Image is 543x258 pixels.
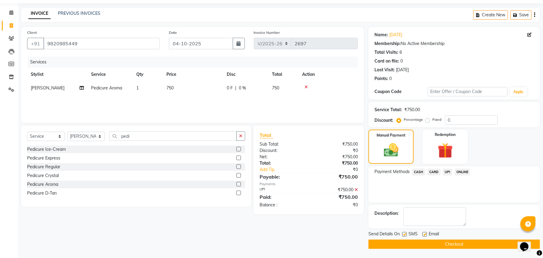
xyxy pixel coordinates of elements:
button: +91 [27,38,44,49]
div: Pedicure D-Tan [27,190,57,196]
div: Balance : [255,202,309,208]
div: Payments [260,182,358,187]
th: Price [163,68,223,81]
div: 6 [399,49,402,56]
span: 0 F [227,85,233,91]
div: Total: [255,160,309,166]
div: Last Visit: [374,67,395,73]
span: Send Details On [368,231,400,238]
iframe: chat widget [518,234,537,252]
button: Apply [510,87,527,96]
label: Redemption [435,132,456,137]
label: Date [169,30,177,35]
div: Total Visits: [374,49,398,56]
span: Total [260,132,273,138]
label: Invoice Number [254,30,280,35]
th: Stylist [27,68,87,81]
div: Services [28,56,362,68]
div: Sub Total: [255,141,309,147]
span: 750 [166,85,174,91]
div: ₹750.00 [309,173,362,180]
div: [DATE] [396,67,409,73]
div: ₹750.00 [404,107,420,113]
div: Discount: [374,117,393,124]
label: Percentage [404,117,423,122]
input: Enter Offer / Coupon Code [428,87,507,96]
div: Pedicure Regular [27,164,60,170]
div: ₹750.00 [309,187,362,193]
span: SMS [409,231,418,238]
div: Paid: [255,193,309,201]
span: Pedicure Aroma [91,85,122,91]
div: ₹750.00 [309,154,362,160]
div: No Active Membership [374,40,534,47]
a: [DATE] [389,32,402,38]
div: 0 [389,76,392,82]
th: Total [268,68,298,81]
div: ₹750.00 [309,193,362,201]
th: Service [87,68,133,81]
span: ONLINE [455,169,470,176]
span: CASH [412,169,425,176]
a: Add Tip [255,166,318,173]
span: 750 [272,85,279,91]
div: Pedicure Express [27,155,60,161]
img: _gift.svg [433,141,458,160]
div: Pedicure Aroma [27,181,58,188]
div: Payable: [255,173,309,180]
div: ₹0 [309,202,362,208]
div: ₹0 [309,147,362,154]
button: Create New [473,10,508,20]
div: Points: [374,76,388,82]
span: | [235,85,236,91]
span: 0 % [239,85,246,91]
div: 0 [400,58,403,64]
button: Checkout [368,240,540,249]
div: Name: [374,32,388,38]
div: ₹750.00 [309,141,362,147]
th: Action [298,68,358,81]
a: INVOICE [28,8,51,19]
div: Coupon Code [374,89,428,95]
div: ₹0 [318,166,362,173]
label: Fixed [432,117,441,122]
div: Discount: [255,147,309,154]
div: Service Total: [374,107,402,113]
img: _cash.svg [379,142,403,159]
div: Net: [255,154,309,160]
span: [PERSON_NAME] [31,85,65,91]
div: Card on file: [374,58,399,64]
div: Pedicure Crystal [27,173,59,179]
span: 1 [136,85,139,91]
div: UPI [255,187,309,193]
input: Search or Scan [109,131,237,141]
th: Qty [133,68,163,81]
span: Payment Methods [374,169,410,175]
input: Search by Name/Mobile/Email/Code [43,38,160,49]
span: CARD [428,169,440,176]
span: UPI [443,169,452,176]
label: Manual Payment [377,133,406,138]
div: Pedicure Ice-Cream [27,146,66,153]
th: Disc [223,68,268,81]
div: Description: [374,210,399,217]
a: PREVIOUS INVOICES [58,11,100,16]
div: Membership: [374,40,401,47]
span: Email [429,231,439,238]
label: Client [27,30,37,35]
div: ₹750.00 [309,160,362,166]
button: Save [510,10,532,20]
